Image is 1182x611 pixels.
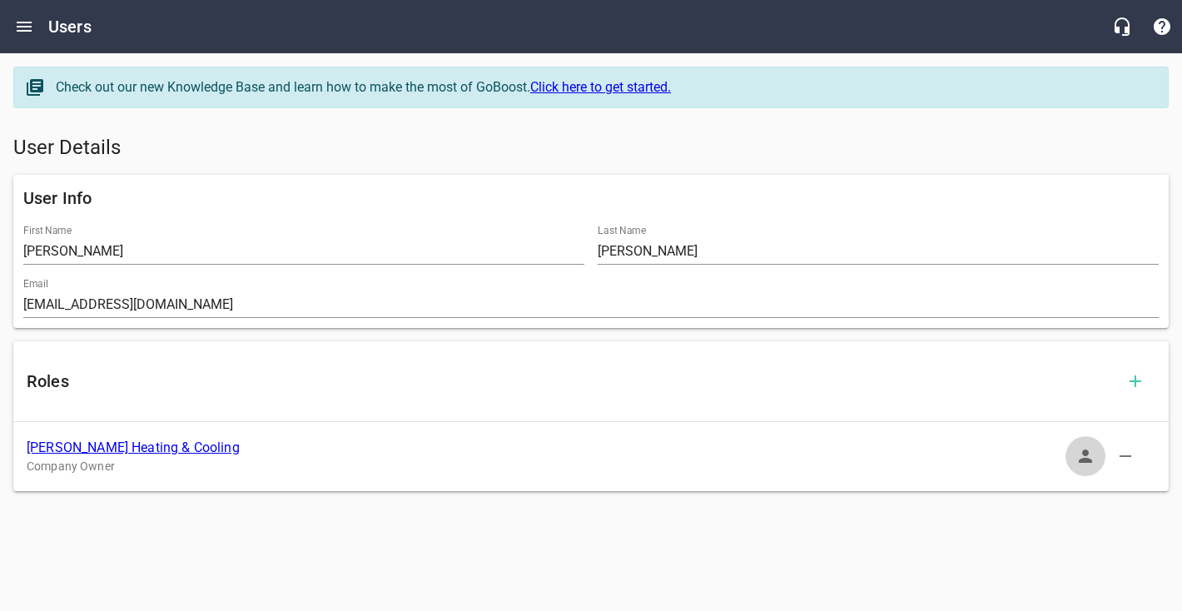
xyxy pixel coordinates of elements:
button: Open drawer [4,7,44,47]
button: Add Role [1115,361,1155,401]
h6: Users [48,13,92,40]
p: Company Owner [27,458,1129,475]
div: Check out our new Knowledge Base and learn how to make the most of GoBoost. [56,77,1151,97]
a: Click here to get started. [530,79,671,95]
h6: Roles [27,368,1115,395]
label: Email [23,279,48,289]
label: Last Name [598,226,646,236]
h6: User Info [23,185,1159,211]
button: Delete Role [1105,436,1145,476]
a: [PERSON_NAME] Heating & Cooling [27,440,240,455]
h5: User Details [13,135,1169,161]
button: Live Chat [1102,7,1142,47]
label: First Name [23,226,72,236]
button: Support Portal [1142,7,1182,47]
